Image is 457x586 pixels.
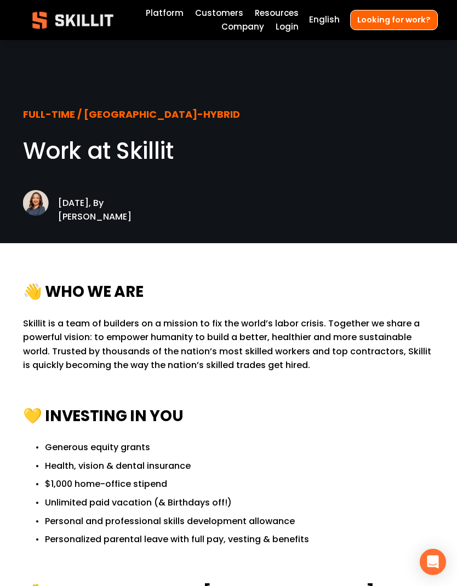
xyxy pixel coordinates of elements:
span: Work at Skillit [23,135,174,167]
p: Skillit is a team of builders on a mission to fix the world’s labor crisis. Together we share a p... [23,317,435,372]
div: Open Intercom Messenger [420,549,446,575]
p: Personalized parental leave with full pay, vesting & benefits [45,532,435,547]
div: language picker [309,13,340,27]
span: Resources [255,7,299,20]
strong: 💛 INVESTING IN YOU [23,404,184,430]
p: [DATE], By [PERSON_NAME] [58,182,172,224]
p: Personal and professional skills development allowance [45,514,435,528]
p: Health, vision & dental insurance [45,459,435,473]
a: Login [276,20,299,35]
a: Looking for work? [350,10,438,30]
a: Customers [195,6,243,20]
p: $1,000 home-office stipend [45,477,435,491]
span: English [309,14,340,26]
p: Unlimited paid vacation (& Birthdays off!) [45,496,435,510]
strong: FULL-TIME / [GEOGRAPHIC_DATA]-HYBRID [23,107,240,124]
p: Generous equity grants [45,440,435,455]
a: Company [221,20,264,35]
a: Platform [146,6,184,20]
strong: 👋 WHO WE ARE [23,280,144,306]
a: folder dropdown [255,6,299,20]
img: Skillit [23,4,123,37]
